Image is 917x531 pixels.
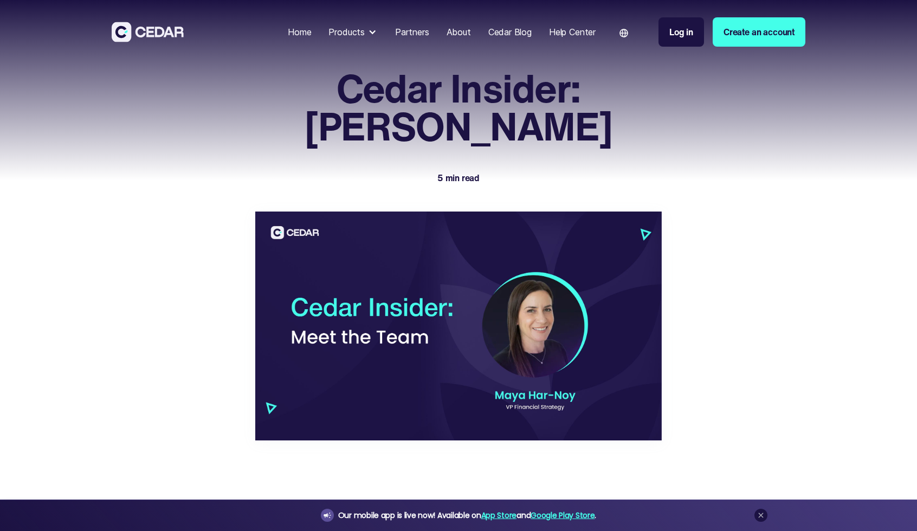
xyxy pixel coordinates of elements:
[669,25,693,39] div: Log in
[328,25,365,39] div: Products
[481,510,516,521] a: App Store
[549,25,596,39] div: Help Center
[437,171,480,184] div: 5 min read
[442,20,475,44] a: About
[484,20,536,44] a: Cedar Blog
[391,20,434,44] a: Partners
[713,17,805,47] a: Create an account
[658,17,704,47] a: Log in
[619,29,628,37] img: world icon
[288,25,311,39] div: Home
[531,510,595,521] a: Google Play Store
[324,21,382,43] div: Products
[395,25,429,39] div: Partners
[283,20,315,44] a: Home
[255,69,662,145] h1: Cedar Insider: [PERSON_NAME]
[323,511,332,520] img: announcement
[447,25,471,39] div: About
[338,509,596,522] div: Our mobile app is live now! Available on and .
[488,25,532,39] div: Cedar Blog
[545,20,600,44] a: Help Center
